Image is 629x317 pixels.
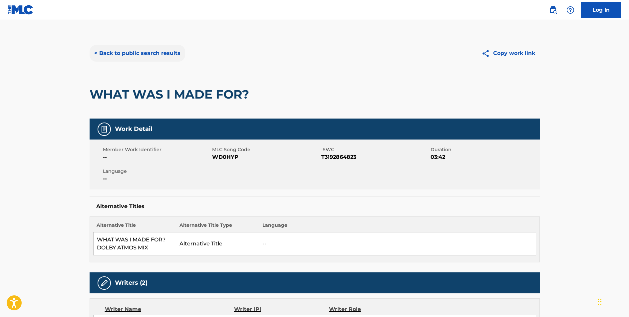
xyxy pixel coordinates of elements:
img: help [566,6,574,14]
button: Copy work link [477,45,540,62]
img: Writers [100,279,108,287]
a: Log In [581,2,621,18]
button: < Back to public search results [90,45,185,62]
div: Help [564,3,577,17]
span: MLC Song Code [212,146,320,153]
span: T3192864823 [321,153,429,161]
h5: Work Detail [115,125,152,133]
span: WD0HYP [212,153,320,161]
span: -- [103,153,210,161]
th: Alternative Title [93,222,176,232]
iframe: Chat Widget [596,285,629,317]
span: ISWC [321,146,429,153]
img: MLC Logo [8,5,34,15]
span: Member Work Identifier [103,146,210,153]
div: Writer IPI [234,305,329,313]
td: WHAT WAS I MADE FOR? DOLBY ATMOS MIX [93,232,176,255]
span: Language [103,168,210,175]
img: Copy work link [481,49,493,58]
img: Work Detail [100,125,108,133]
a: Public Search [546,3,560,17]
div: Drag [598,292,602,312]
div: Writer Role [329,305,415,313]
th: Alternative Title Type [176,222,259,232]
img: search [549,6,557,14]
span: Duration [431,146,538,153]
span: -- [103,175,210,183]
td: -- [259,232,536,255]
h5: Alternative Titles [96,203,533,210]
th: Language [259,222,536,232]
h2: WHAT WAS I MADE FOR? [90,87,252,102]
span: 03:42 [431,153,538,161]
div: Writer Name [105,305,234,313]
h5: Writers (2) [115,279,148,287]
td: Alternative Title [176,232,259,255]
